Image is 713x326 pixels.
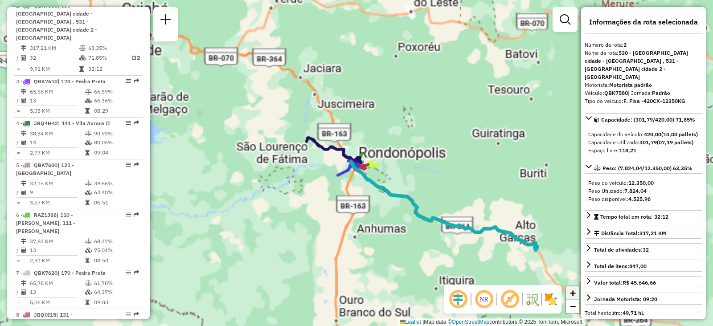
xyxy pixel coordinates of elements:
[594,262,647,270] div: Total de itens:
[585,227,702,239] a: Distância Total:317,21 KM
[88,53,123,64] td: 71,85%
[602,165,693,171] span: Peso: (7.824,04/12.350,00) 63,35%
[29,53,79,64] td: 32
[585,175,702,207] div: Peso: (7.824,04/12.350,00) 63,35%
[629,263,647,269] strong: 847,00
[85,200,90,205] i: Tempo total em rota
[85,150,90,155] i: Tempo total em rota
[585,49,702,81] div: Nome da rota:
[34,120,58,126] span: JBQ4H42
[29,106,85,115] td: 5,05 KM
[397,318,585,326] div: Map data © contributors,© 2025 TomTom, Microsoft
[85,300,90,305] i: Tempo total em rota
[623,310,644,316] strong: 49,71 hL
[499,289,520,310] span: Exibir rótulo
[452,319,490,325] a: OpenStreetMap
[585,127,702,158] div: Capacidade: (301,79/420,00) 71,85%
[126,78,131,84] em: Opções
[556,11,574,29] a: Exibir filtros
[85,281,92,286] i: % de utilização do peso
[594,279,656,287] div: Valor total:
[34,311,56,318] span: JBQ0I15
[157,11,175,31] a: Nova sessão e pesquisa
[609,81,652,88] strong: Motorista padrão
[29,148,85,157] td: 2,77 KM
[29,138,85,147] td: 14
[126,312,131,317] em: Opções
[544,292,558,306] img: Exibir/Ocultar setores
[57,78,106,85] span: | 170 - Pedra Preta
[34,212,57,218] span: RAZ1J88
[594,295,657,303] div: Jornada Motorista: 09:20
[16,188,20,197] td: /
[16,162,74,176] span: 5 -
[585,162,702,174] a: Peso: (7.824,04/12.350,00) 63,35%
[88,44,123,53] td: 63,35%
[94,288,139,297] td: 64,37%
[29,279,85,288] td: 65,78 KM
[16,148,20,157] td: =
[29,87,85,96] td: 65,66 KM
[21,239,26,244] i: Distância Total
[79,66,84,72] i: Tempo total em rota
[525,292,539,306] img: Fluxo de ruas
[88,65,123,73] td: 32:12
[94,188,139,197] td: 63,40%
[585,81,702,89] div: Motorista:
[94,298,139,307] td: 09:03
[16,96,20,105] td: /
[124,53,140,63] p: D2
[16,311,73,326] span: 8 -
[21,281,26,286] i: Distância Total
[94,279,139,288] td: 61,78%
[94,129,139,138] td: 90,93%
[16,2,97,41] span: | 530 - [GEOGRAPHIC_DATA] cidade - [GEOGRAPHIC_DATA] , 531 - [GEOGRAPHIC_DATA] cidade 2 - [GEOGRA...
[85,98,92,103] i: % de utilização da cubagem
[134,78,139,84] em: Rota exportada
[16,212,75,234] span: | 110 - [PERSON_NAME], 111 - [PERSON_NAME]
[657,139,693,146] strong: (07,19 pallets)
[126,162,131,167] em: Opções
[588,130,699,139] div: Capacidade do veículo:
[623,279,656,286] strong: R$ 45.646,66
[21,289,26,295] i: Total de Atividades
[34,162,57,168] span: QBK7600
[604,90,628,96] strong: QBK7580
[16,288,20,297] td: /
[585,260,702,272] a: Total de itens:847,00
[21,89,26,94] i: Distância Total
[16,2,97,41] span: 2 -
[21,45,26,51] i: Distância Total
[85,239,92,244] i: % de utilização do peso
[29,188,85,197] td: 9
[29,198,85,207] td: 3,57 KM
[94,106,139,115] td: 08:29
[94,237,139,246] td: 68,37%
[594,229,666,237] div: Distância Total:
[619,147,636,154] strong: 118,21
[594,246,649,253] span: Total de atividades:
[566,300,579,313] a: Zoom out
[85,140,92,145] i: % de utilização da cubagem
[16,198,20,207] td: =
[21,190,26,195] i: Total de Atividades
[21,181,26,186] i: Distância Total
[473,289,495,310] span: Ocultar NR
[79,55,86,61] i: % de utilização da cubagem
[29,237,85,246] td: 37,83 KM
[16,246,20,255] td: /
[126,212,131,217] em: Opções
[21,98,26,103] i: Total de Atividades
[570,301,576,312] span: −
[585,49,688,80] strong: 530 - [GEOGRAPHIC_DATA] cidade - [GEOGRAPHIC_DATA] , 531 - [GEOGRAPHIC_DATA] cidade 2 - [GEOGRAPH...
[623,98,685,104] strong: F. Fixa -420CX-12350KG
[585,309,702,317] div: Total hectolitro:
[588,139,699,147] div: Capacidade Utilizada:
[85,181,92,186] i: % de utilização do peso
[600,213,668,220] span: Tempo total em rota: 32:12
[85,289,92,295] i: % de utilização da cubagem
[643,246,649,253] strong: 32
[134,312,139,317] em: Rota exportada
[94,138,139,147] td: 80,05%
[134,120,139,126] em: Rota exportada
